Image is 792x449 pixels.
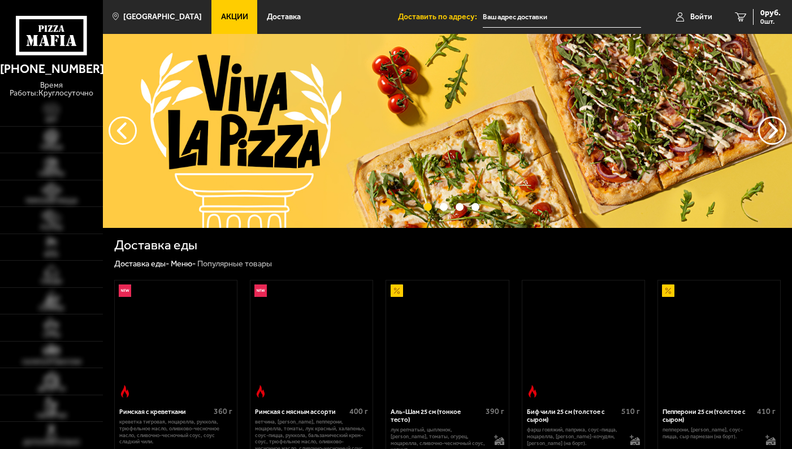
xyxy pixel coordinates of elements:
[658,280,780,401] a: АкционныйПепперони 25 см (толстое с сыром)
[486,407,504,416] span: 390 г
[526,385,539,398] img: Острое блюдо
[757,407,776,416] span: 410 г
[471,203,479,211] button: точки переключения
[114,239,197,252] h1: Доставка еды
[254,284,267,297] img: Новинка
[214,407,232,416] span: 360 г
[119,408,211,416] div: Римская с креветками
[119,385,131,398] img: Острое блюдо
[440,203,448,211] button: точки переключения
[527,426,622,446] p: фарш говяжий, паприка, соус-пицца, моцарелла, [PERSON_NAME]-кочудян, [PERSON_NAME] (на борт).
[386,280,508,401] a: АкционныйАль-Шам 25 см (тонкое тесто)
[663,426,758,439] p: пепперони, [PERSON_NAME], соус-пицца, сыр пармезан (на борт).
[522,280,644,401] a: Острое блюдоБиф чили 25 см (толстое с сыром)
[663,408,754,424] div: Пепперони 25 см (толстое с сыром)
[391,284,403,297] img: Акционный
[119,284,131,297] img: Новинка
[123,13,202,21] span: [GEOGRAPHIC_DATA]
[758,116,786,145] button: предыдущий
[662,284,674,297] img: Акционный
[221,13,248,21] span: Акции
[621,407,640,416] span: 510 г
[398,13,483,21] span: Доставить по адресу:
[267,13,301,21] span: Доставка
[109,116,137,145] button: следующий
[119,418,232,445] p: креветка тигровая, моцарелла, руккола, трюфельное масло, оливково-чесночное масло, сливочно-чесно...
[255,408,347,416] div: Римская с мясным ассорти
[690,13,712,21] span: Войти
[456,203,464,211] button: точки переключения
[424,203,432,211] button: точки переключения
[197,258,272,269] div: Популярные товары
[171,258,196,269] a: Меню-
[483,7,641,28] input: Ваш адрес доставки
[114,258,169,269] a: Доставка еды-
[760,9,781,17] span: 0 руб.
[349,407,368,416] span: 400 г
[391,408,482,424] div: Аль-Шам 25 см (тонкое тесто)
[254,385,267,398] img: Острое блюдо
[115,280,237,401] a: НовинкаОстрое блюдоРимская с креветками
[527,408,618,424] div: Биф чили 25 см (толстое с сыром)
[250,280,373,401] a: НовинкаОстрое блюдоРимская с мясным ассорти
[760,18,781,25] span: 0 шт.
